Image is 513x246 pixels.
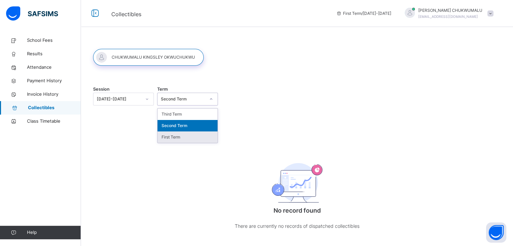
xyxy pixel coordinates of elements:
[398,7,497,20] div: KINGSLEYCHUKWUMALU
[336,10,391,17] span: session/term information
[93,87,110,92] span: Session
[158,120,218,131] div: Second Term
[27,118,81,125] span: Class Timetable
[28,104,81,111] span: Collectibles
[230,206,365,215] p: No record found
[27,229,81,236] span: Help
[157,87,168,92] span: Term
[230,222,365,230] p: There are currently no records of dispatched collectibles
[111,11,141,18] span: Collectibles
[27,91,81,98] span: Invoice History
[27,37,81,44] span: School Fees
[418,14,478,19] span: [EMAIL_ADDRESS][DOMAIN_NAME]
[418,7,482,13] span: [PERSON_NAME] CHUKWUMALU
[486,222,506,243] button: Open asap
[272,163,322,203] img: academics.830fd61bc8807c8ddf7a6434d507d981.svg
[230,145,365,244] div: No record found
[161,96,205,102] div: Second Term
[27,51,81,57] span: Results
[27,64,81,71] span: Attendance
[27,78,81,84] span: Payment History
[6,6,58,21] img: safsims
[158,109,218,120] div: Third Term
[158,131,218,143] div: First Term
[97,96,141,102] div: [DATE]-[DATE]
